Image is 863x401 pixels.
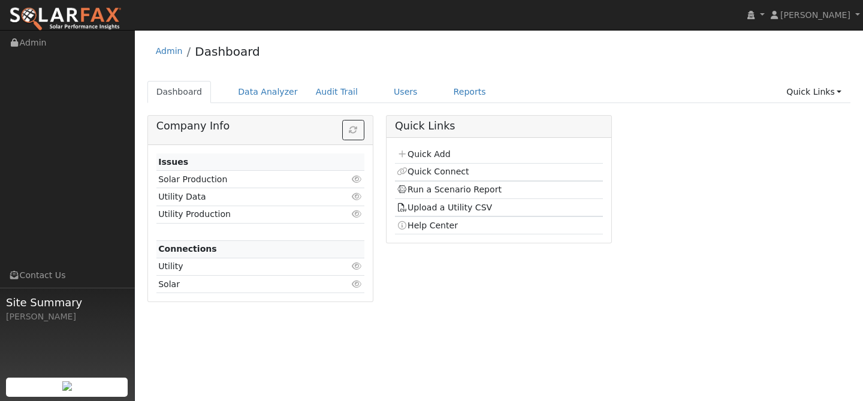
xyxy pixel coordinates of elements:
[307,81,367,103] a: Audit Trail
[397,167,469,176] a: Quick Connect
[158,157,188,167] strong: Issues
[9,7,122,32] img: SolarFax
[156,188,331,206] td: Utility Data
[352,262,363,270] i: Click to view
[156,46,183,56] a: Admin
[147,81,212,103] a: Dashboard
[777,81,850,103] a: Quick Links
[445,81,495,103] a: Reports
[352,175,363,183] i: Click to view
[352,280,363,288] i: Click to view
[156,276,331,293] td: Solar
[6,310,128,323] div: [PERSON_NAME]
[397,149,450,159] a: Quick Add
[780,10,850,20] span: [PERSON_NAME]
[195,44,260,59] a: Dashboard
[229,81,307,103] a: Data Analyzer
[352,210,363,218] i: Click to view
[156,171,331,188] td: Solar Production
[397,221,458,230] a: Help Center
[397,185,502,194] a: Run a Scenario Report
[156,206,331,223] td: Utility Production
[385,81,427,103] a: Users
[156,120,364,132] h5: Company Info
[158,244,217,254] strong: Connections
[62,381,72,391] img: retrieve
[395,120,603,132] h5: Quick Links
[6,294,128,310] span: Site Summary
[352,192,363,201] i: Click to view
[156,258,331,275] td: Utility
[397,203,492,212] a: Upload a Utility CSV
